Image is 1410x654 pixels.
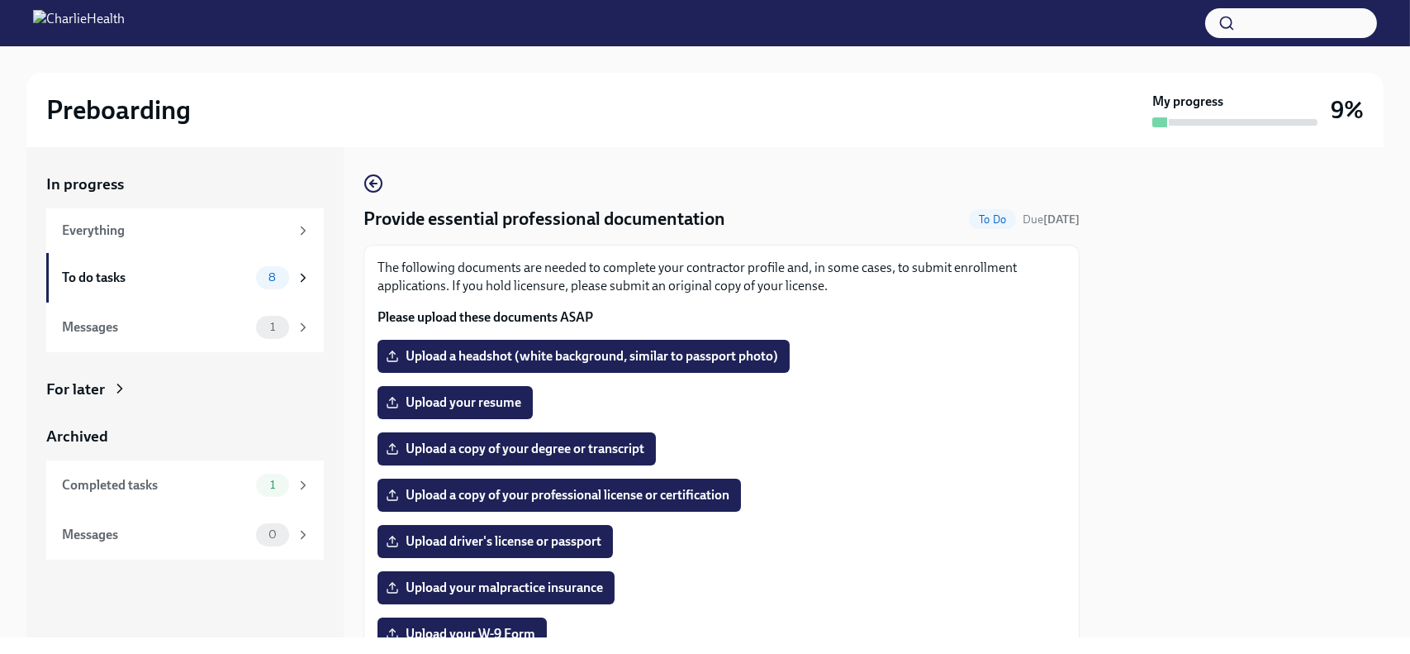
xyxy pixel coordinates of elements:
[377,386,533,419] label: Upload your resume
[62,318,249,337] div: Messages
[377,340,790,373] label: Upload a headshot (white background, similar to passport photo)
[259,271,286,284] span: 8
[46,426,324,447] a: Archived
[46,303,324,352] a: Messages1
[377,432,656,465] label: Upload a copy of your degree or transcript
[46,379,324,400] a: For later
[389,580,603,596] span: Upload your malpractice insurance
[389,533,601,550] span: Upload driver's license or passport
[46,510,324,560] a: Messages0
[377,479,741,512] label: Upload a copy of your professional license or certification
[389,441,644,457] span: Upload a copy of your degree or transcript
[389,626,535,642] span: Upload your W-9 Form
[377,309,593,325] strong: Please upload these documents ASAP
[46,93,191,127] h2: Preboarding
[969,213,1016,226] span: To Do
[377,618,547,651] label: Upload your W-9 Form
[363,207,725,232] h4: Provide essential professional documentation
[46,461,324,510] a: Completed tasks1
[1023,212,1080,227] span: Due
[377,259,1066,295] p: The following documents are needed to complete your contractor profile and, in some cases, to sub...
[62,222,289,240] div: Everything
[1152,93,1223,111] strong: My progress
[1023,212,1080,227] span: October 7th, 2025 08:00
[389,487,729,504] span: Upload a copy of your professional license or certification
[46,379,105,400] div: For later
[1331,95,1364,125] h3: 9%
[46,208,324,253] a: Everything
[389,348,778,365] span: Upload a headshot (white background, similar to passport photo)
[377,571,615,604] label: Upload your malpractice insurance
[389,394,521,411] span: Upload your resume
[259,528,287,541] span: 0
[62,476,249,494] div: Completed tasks
[260,479,285,491] span: 1
[1043,212,1080,227] strong: [DATE]
[33,10,125,36] img: CharlieHealth
[62,526,249,544] div: Messages
[46,253,324,303] a: To do tasks8
[260,321,285,333] span: 1
[46,174,324,195] a: In progress
[62,269,249,287] div: To do tasks
[377,525,613,558] label: Upload driver's license or passport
